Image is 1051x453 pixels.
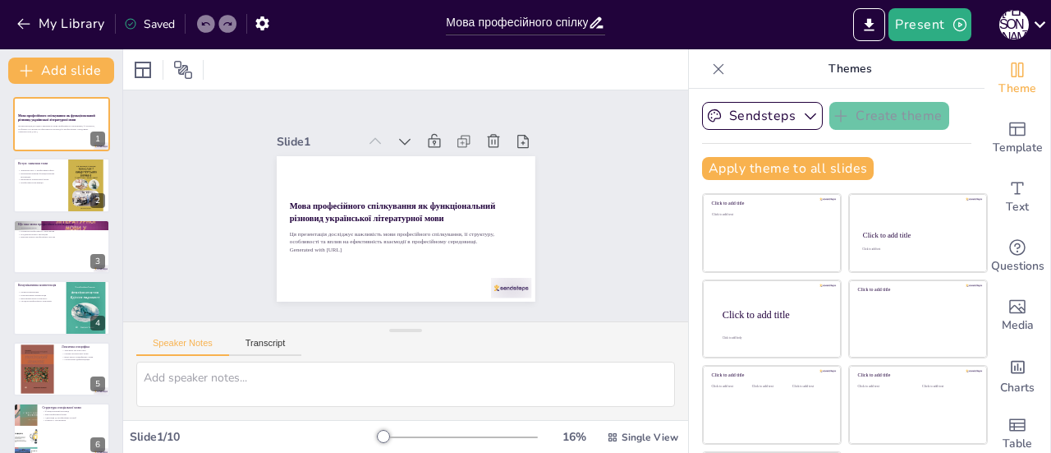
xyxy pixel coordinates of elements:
[18,233,105,236] p: Поєднання науки і мистецтва
[984,227,1050,286] div: Get real-time input from your audience
[289,201,494,223] strong: Мова професійного спілкування як функціональний різновид української літературної мови
[130,57,156,83] div: Layout
[858,385,910,389] div: Click to add text
[13,342,110,396] div: https://cdn.sendsteps.com/images/logo/sendsteps_logo_white.pnghttps://cdn.sendsteps.com/images/lo...
[90,193,105,208] div: 2
[18,300,57,303] p: Складові професійного мовлення
[984,49,1050,109] div: Change the overall theme
[723,335,826,339] div: Click to add body
[18,226,105,229] p: Визначення МПС
[732,49,968,89] p: Themes
[622,431,678,444] span: Single View
[42,405,105,410] p: Структура спеціальної мови
[90,316,105,331] div: 4
[90,254,105,269] div: 3
[922,385,974,389] div: Click to add text
[862,247,971,251] div: Click to add text
[18,229,105,233] p: Елементи професійного спілкування
[1002,317,1034,335] span: Media
[124,16,175,32] div: Saved
[888,8,971,41] button: Present
[173,60,193,80] span: Position
[90,132,105,146] div: 1
[18,291,57,294] p: Мовна компетенція
[752,385,789,389] div: Click to add text
[42,413,105,416] p: Рівні професійної мови
[712,201,829,206] div: Click to add title
[999,8,1029,41] button: Д [PERSON_NAME]
[984,168,1050,227] div: Add text boxes
[712,372,829,378] div: Click to add title
[712,213,829,217] div: Click to add text
[446,11,587,35] input: Insert title
[42,416,105,419] p: Адаптація до професійних потреб
[289,229,521,246] p: Ця презентація досліджує важливість мови професійного спілкування, її структуру, особливості та в...
[829,102,949,130] button: Create theme
[42,419,105,423] p: Точність у спілкуванні
[792,385,829,389] div: Click to add text
[712,385,749,389] div: Click to add text
[702,157,874,180] button: Apply theme to all slides
[723,308,828,320] div: Click to add title
[13,97,110,151] div: https://cdn.sendsteps.com/images/logo/sendsteps_logo_white.pnghttps://cdn.sendsteps.com/images/lo...
[991,257,1044,275] span: Questions
[62,358,105,361] p: Стилістична диференціація
[90,377,105,391] div: 5
[229,338,302,356] button: Transcript
[62,344,105,349] p: Лексична специфіка
[1006,198,1029,216] span: Text
[999,10,1029,39] div: Д [PERSON_NAME]
[18,181,57,184] p: Професійна комунікація
[18,124,105,130] p: Ця презентація досліджує важливість мови професійного спілкування, її структуру, особливості та в...
[18,294,57,298] p: Комунікативна компетенція
[984,109,1050,168] div: Add ready made slides
[984,345,1050,404] div: Add charts and graphs
[18,131,105,134] p: Generated with [URL]
[18,172,57,178] p: Визначення мовних функціональних різновидів
[998,80,1036,98] span: Theme
[13,220,110,274] div: https://cdn.sendsteps.com/images/logo/sendsteps_logo_white.pnghttps://cdn.sendsteps.com/images/lo...
[858,287,975,293] div: Click to add title
[136,338,229,356] button: Speaker Notes
[62,352,105,355] p: Ознаки літературної мови
[289,246,521,254] p: Generated with [URL]
[18,222,105,227] p: Що таке мова професійного спілкування
[863,231,972,239] div: Click to add title
[18,297,57,300] p: Врахування мети і контексту
[18,114,95,122] strong: Мова професійного спілкування як функціональний різновид української літературної мови
[62,355,105,358] p: Відсутність специфічних ознак
[18,169,57,172] p: Значення МПС у професійній сфері
[13,158,110,212] div: https://cdn.sendsteps.com/images/logo/sendsteps_logo_white.pnghttps://cdn.sendsteps.com/images/lo...
[18,235,105,238] p: Використання в професійних галузях
[18,161,57,166] p: Вступ: значення теми
[13,280,110,335] div: https://cdn.sendsteps.com/images/logo/sendsteps_logo_white.pnghttps://cdn.sendsteps.com/images/lo...
[8,58,114,84] button: Add slide
[277,134,358,150] div: Slide 1
[984,286,1050,345] div: Add images, graphics, shapes or video
[1000,379,1035,397] span: Charts
[853,8,885,41] button: Export to PowerPoint
[702,102,823,130] button: Sendsteps
[90,437,105,452] div: 6
[42,410,105,414] p: Функціональний різновид
[858,372,975,378] div: Click to add title
[62,349,105,352] p: Лексична система МПС
[18,283,57,288] p: Комунікативна компетенція
[130,429,380,445] div: Slide 1 / 10
[554,429,594,445] div: 16 %
[12,11,112,37] button: My Library
[18,178,57,181] p: Важливість літературної мови
[993,139,1043,157] span: Template
[1003,435,1032,453] span: Table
